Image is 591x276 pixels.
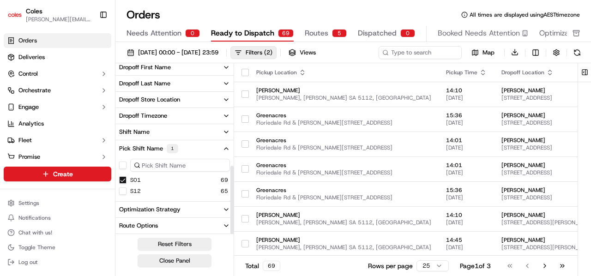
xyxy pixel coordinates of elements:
span: 69 [221,176,228,184]
h1: Orders [127,7,160,22]
div: 📗 [9,134,17,142]
span: Orchestrate [18,86,51,95]
button: S12 [130,187,141,195]
button: ColesColes[PERSON_NAME][EMAIL_ADDRESS][PERSON_NAME][PERSON_NAME][DOMAIN_NAME] [4,4,96,26]
button: Close Panel [138,254,211,267]
span: Fleet [18,136,32,144]
span: [PERSON_NAME], [PERSON_NAME] SA 5112, [GEOGRAPHIC_DATA] [256,219,431,226]
span: Greenacres [256,186,431,194]
span: [DATE] 00:00 - [DATE] 23:59 [138,48,218,57]
div: 5 [332,29,347,37]
button: Dropoff Timezone [115,108,234,124]
span: Toggle Theme [18,244,55,251]
button: Notifications [4,211,111,224]
span: 14:01 [446,137,487,144]
input: Pick Shift Name [130,159,230,172]
span: [DATE] [446,244,487,251]
span: [DATE] [446,194,487,201]
span: [PERSON_NAME] [256,211,431,219]
button: Views [284,46,320,59]
button: Fleet [4,133,111,148]
a: 📗Knowledge Base [6,130,74,146]
p: Rows per page [368,261,413,270]
span: Floriedale Rd & [PERSON_NAME][STREET_ADDRESS] [256,194,431,201]
span: API Documentation [87,133,148,143]
span: 14:10 [446,211,487,219]
span: 14:45 [446,236,487,244]
button: Toggle Theme [4,241,111,254]
div: Dropoff First Name [119,63,171,72]
span: Control [18,70,38,78]
div: Pickup Time [446,69,487,76]
span: Map [482,48,495,57]
span: Log out [18,258,37,266]
div: 69 [263,261,280,271]
button: Shift Name [115,124,234,140]
span: Engage [18,103,39,111]
span: Pylon [92,156,112,163]
div: Dropoff Store Location [119,96,180,104]
button: [DATE] 00:00 - [DATE] 23:59 [123,46,223,59]
span: [PERSON_NAME], [PERSON_NAME] SA 5112, [GEOGRAPHIC_DATA] [256,94,431,102]
span: Booked Needs Attention [438,28,520,39]
div: Dropoff Last Name [119,79,170,88]
span: Settings [18,199,39,207]
span: Create [53,169,73,179]
div: 1 [167,144,178,153]
button: Dropoff Store Location [115,92,234,108]
span: Needs Attention [127,28,181,39]
button: Orchestrate [4,83,111,98]
button: Control [4,66,111,81]
input: Type to search [379,46,462,59]
span: [PERSON_NAME] [256,236,431,244]
span: Knowledge Base [18,133,71,143]
label: S01 [130,176,141,184]
div: Filters [246,48,272,57]
button: Pick Shift Name1 [115,140,234,157]
div: Route Options [119,222,158,230]
span: [DATE] [446,169,487,176]
button: Chat with us! [4,226,111,239]
div: 💻 [78,134,85,142]
span: 15:36 [446,186,487,194]
div: Dropoff Timezone [119,112,167,120]
button: Create [4,167,111,181]
button: Dropoff Last Name [115,76,234,91]
span: 65 [221,187,228,195]
button: Route Options [115,218,234,234]
button: [PERSON_NAME][EMAIL_ADDRESS][PERSON_NAME][PERSON_NAME][DOMAIN_NAME] [26,16,92,23]
a: Orders [4,33,111,48]
span: [DATE] [446,119,487,126]
div: 0 [400,29,415,37]
span: Greenacres [256,137,431,144]
span: [PERSON_NAME], [PERSON_NAME] SA 5112, [GEOGRAPHIC_DATA] [256,244,431,251]
img: Coles [7,7,22,22]
span: 14:10 [446,87,487,94]
span: [DATE] [446,144,487,151]
span: 15:36 [446,112,487,119]
button: Coles [26,6,42,16]
div: Page 1 of 3 [460,261,491,270]
span: [DATE] [446,94,487,102]
img: 1736555255976-a54dd68f-1ca7-489b-9aae-adbdc363a1c4 [9,88,26,104]
span: Chat with us! [18,229,52,236]
span: ( 2 ) [264,48,272,57]
span: Ready to Dispatch [211,28,274,39]
span: Floriedale Rd & [PERSON_NAME][STREET_ADDRESS] [256,169,431,176]
a: Powered byPylon [65,156,112,163]
span: Greenacres [256,162,431,169]
span: Analytics [18,120,44,128]
span: All times are displayed using AEST timezone [470,11,580,18]
span: Floriedale Rd & [PERSON_NAME][STREET_ADDRESS] [256,119,431,126]
input: Got a question? Start typing here... [24,59,166,69]
a: Deliveries [4,50,111,65]
div: 69 [278,29,294,37]
img: Nash [9,9,28,27]
button: Log out [4,256,111,269]
div: Start new chat [31,88,151,97]
button: Engage [4,100,111,114]
div: Shift Name [119,128,150,136]
span: Promise [18,153,40,161]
